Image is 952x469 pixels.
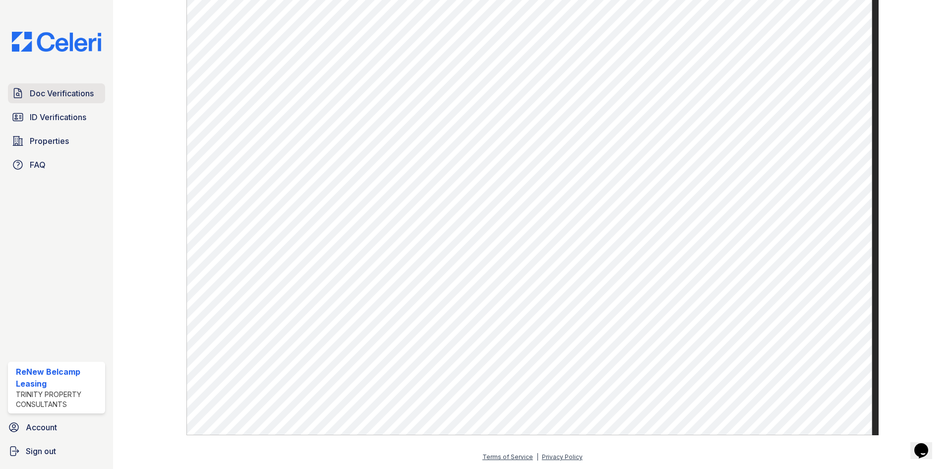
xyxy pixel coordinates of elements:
[16,390,101,409] div: Trinity Property Consultants
[536,453,538,461] div: |
[30,159,46,171] span: FAQ
[26,421,57,433] span: Account
[910,429,942,459] iframe: chat widget
[4,417,109,437] a: Account
[30,87,94,99] span: Doc Verifications
[26,445,56,457] span: Sign out
[30,135,69,147] span: Properties
[8,83,105,103] a: Doc Verifications
[8,107,105,127] a: ID Verifications
[16,366,101,390] div: ReNew Belcamp Leasing
[4,441,109,461] a: Sign out
[542,453,583,461] a: Privacy Policy
[4,32,109,52] img: CE_Logo_Blue-a8612792a0a2168367f1c8372b55b34899dd931a85d93a1a3d3e32e68fde9ad4.png
[482,453,533,461] a: Terms of Service
[30,111,86,123] span: ID Verifications
[8,155,105,175] a: FAQ
[8,131,105,151] a: Properties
